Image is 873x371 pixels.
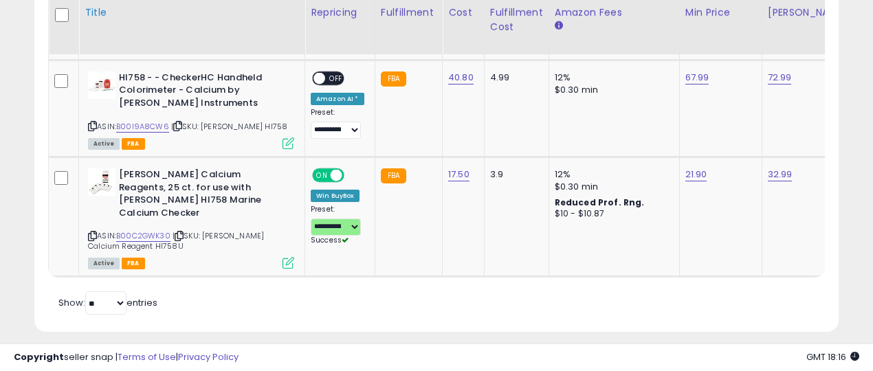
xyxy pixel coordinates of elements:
div: Fulfillment [381,5,436,20]
span: All listings currently available for purchase on Amazon [88,138,120,150]
div: 12% [555,71,669,84]
span: Success [311,235,349,245]
a: 17.50 [448,168,469,181]
small: FBA [381,71,406,87]
div: Amazon AI * [311,93,364,105]
strong: Copyright [14,350,64,363]
span: ON [313,170,331,181]
div: Win BuyBox [311,190,360,202]
div: Amazon Fees [555,5,674,20]
div: [PERSON_NAME] [768,5,850,20]
a: 32.99 [768,168,793,181]
a: 21.90 [685,168,707,181]
span: OFF [325,72,347,84]
a: Terms of Use [118,350,176,363]
div: 3.9 [490,168,538,181]
span: 2025-08-17 18:16 GMT [806,350,859,363]
div: Fulfillment Cost [490,5,543,34]
div: ASIN: [88,71,294,148]
span: | SKU: [PERSON_NAME] Calcium Reagent HI758U [88,230,264,251]
div: Preset: [311,108,364,139]
a: 72.99 [768,71,792,85]
span: OFF [342,170,364,181]
div: Cost [448,5,478,20]
a: B00C2GWK30 [116,230,170,242]
span: FBA [122,258,145,269]
div: Repricing [311,5,369,20]
span: All listings currently available for purchase on Amazon [88,258,120,269]
a: 67.99 [685,71,709,85]
div: ASIN: [88,168,294,267]
a: Privacy Policy [178,350,239,363]
span: Show: entries [58,296,157,309]
div: seller snap | | [14,351,239,364]
div: 4.99 [490,71,538,84]
b: Reduced Prof. Rng. [555,196,645,208]
div: $10 - $10.87 [555,208,669,220]
a: B00I9A8CW6 [116,121,169,133]
b: [PERSON_NAME] Calcium Reagents, 25 ct. for use with [PERSON_NAME] HI758 Marine Calcium Checker [119,168,286,223]
small: FBA [381,168,406,183]
img: 31sJA8CbYgL._SL40_.jpg [88,168,115,196]
div: Preset: [311,205,364,245]
b: HI758 - - CheckerHC Handheld Colorimeter - Calcium by [PERSON_NAME] Instruments [119,71,286,113]
span: | SKU: [PERSON_NAME] HI758 [171,121,287,132]
span: FBA [122,138,145,150]
img: 21o+xpu2puL._SL40_.jpg [88,71,115,99]
small: Amazon Fees. [555,20,563,32]
div: Min Price [685,5,756,20]
a: 40.80 [448,71,474,85]
div: $0.30 min [555,84,669,96]
div: $0.30 min [555,181,669,193]
div: Title [85,5,299,20]
div: 12% [555,168,669,181]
